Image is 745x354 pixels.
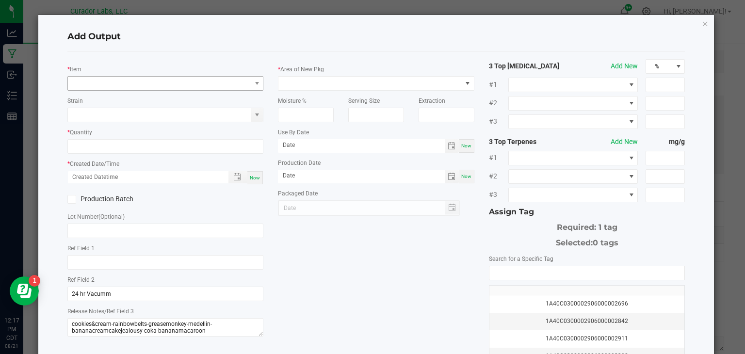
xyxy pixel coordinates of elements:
[489,233,685,249] div: Selected:
[348,97,380,105] label: Serving Size
[278,170,445,182] input: Date
[489,190,508,200] span: #3
[508,151,638,165] span: NO DATA FOUND
[67,76,264,91] span: NO DATA FOUND
[419,97,445,105] label: Extraction
[278,97,307,105] label: Moisture %
[489,153,508,163] span: #1
[489,80,508,90] span: #1
[68,171,219,183] input: Created Datetime
[646,60,672,73] span: %
[489,266,685,280] input: NO DATA FOUND
[489,206,685,218] div: Assign Tag
[489,137,567,147] strong: 3 Top Terpenes
[445,139,459,153] span: Toggle calendar
[278,128,309,137] label: Use By Date
[489,171,508,181] span: #2
[489,116,508,127] span: #3
[508,188,638,202] span: NO DATA FOUND
[67,194,158,204] label: Production Batch
[67,212,125,221] label: Lot Number
[495,299,679,308] div: 1A40C0300002906000002696
[489,255,553,263] label: Search for a Specific Tag
[67,307,134,316] label: Release Notes/Ref Field 3
[67,31,685,43] h4: Add Output
[489,218,685,233] div: Required: 1 tag
[67,97,83,105] label: Strain
[593,238,618,247] span: 0 tags
[445,170,459,183] span: Toggle calendar
[29,275,40,287] iframe: Resource center unread badge
[495,334,679,343] div: 1A40C0300002906000002911
[280,65,324,74] label: Area of New Pkg
[611,137,638,147] button: Add New
[611,61,638,71] button: Add New
[70,160,119,168] label: Created Date/Time
[70,65,81,74] label: Item
[250,175,260,180] span: Now
[278,189,318,198] label: Packaged Date
[228,171,247,183] span: Toggle popup
[70,128,92,137] label: Quantity
[495,317,679,326] div: 1A40C0300002906000002842
[461,143,471,148] span: Now
[489,61,567,71] strong: 3 Top [MEDICAL_DATA]
[278,159,321,167] label: Production Date
[489,98,508,108] span: #2
[508,169,638,184] span: NO DATA FOUND
[67,275,95,284] label: Ref Field 2
[646,137,685,147] strong: mg/g
[98,213,125,220] span: (Optional)
[278,139,445,151] input: Date
[67,244,95,253] label: Ref Field 1
[461,174,471,179] span: Now
[10,276,39,306] iframe: Resource center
